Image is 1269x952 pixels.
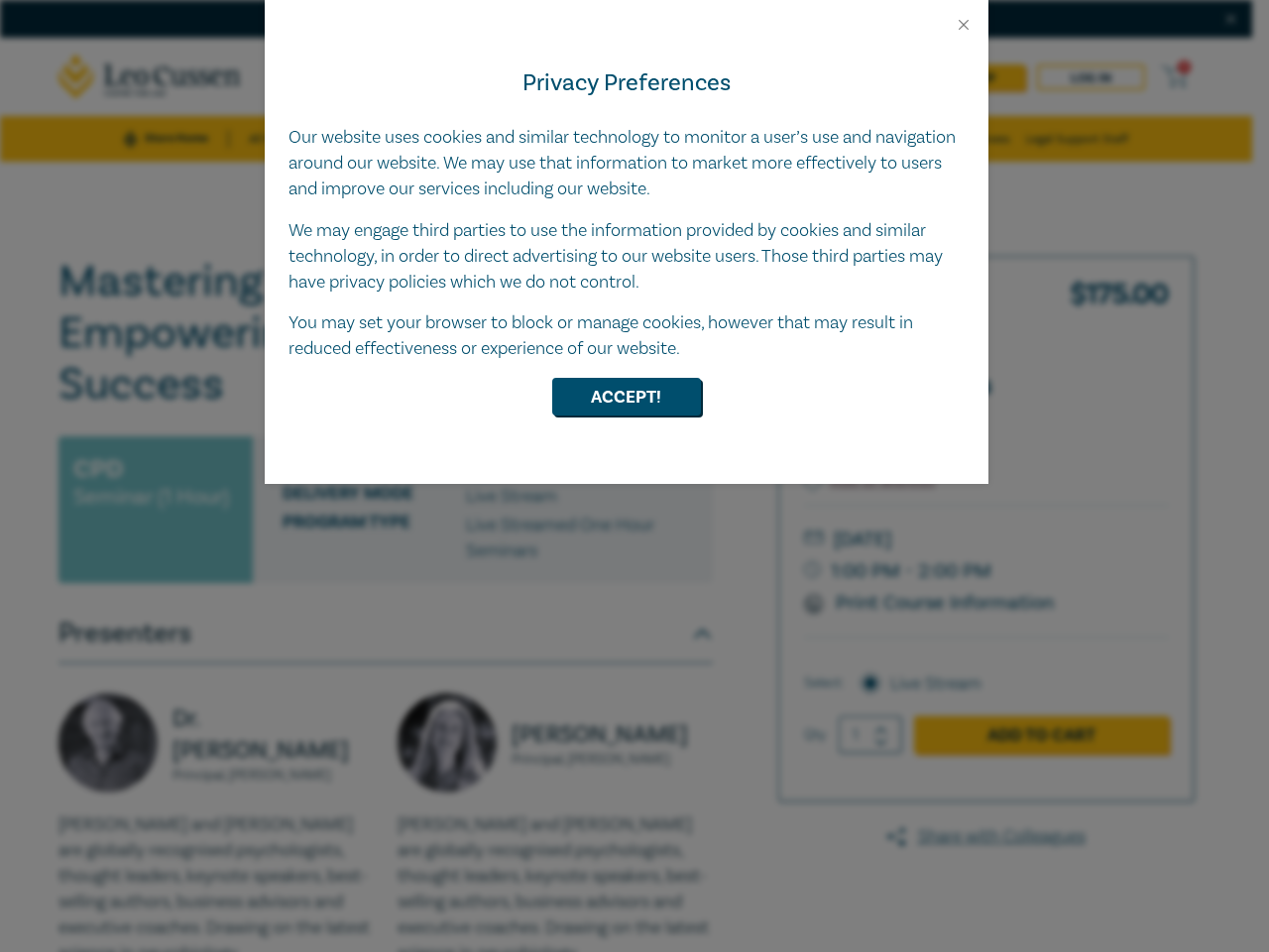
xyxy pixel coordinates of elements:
h4: Privacy Preferences [288,65,965,101]
p: Our website uses cookies and similar technology to monitor a user’s use and navigation around our... [288,125,965,202]
p: We may engage third parties to use the information provided by cookies and similar technology, in... [288,218,965,296]
button: Accept! [552,378,701,416]
p: You may set your browser to block or manage cookies, however that may result in reduced effective... [288,310,965,362]
button: Close [955,16,973,34]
